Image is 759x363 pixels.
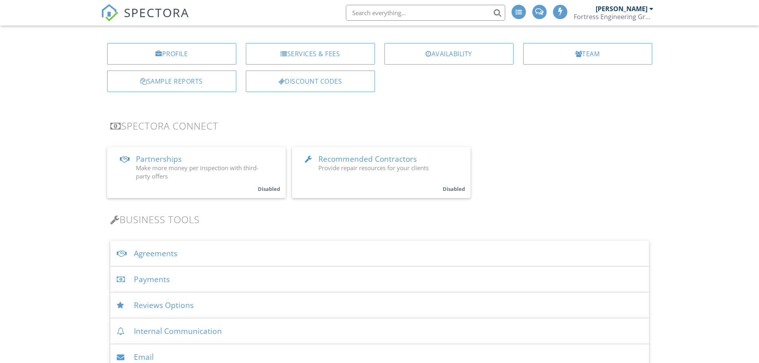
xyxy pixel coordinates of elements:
a: Team [523,43,652,65]
small: Disabled [443,185,465,192]
div: Agreements [110,241,649,267]
div: Payments [110,267,649,292]
div: Reviews Options [110,292,649,318]
a: Availability [384,43,514,65]
span: SPECTORA [124,4,189,21]
a: Services & Fees [246,43,375,65]
span: Partnerships [136,154,182,164]
span: Recommended Contractors [318,154,417,164]
h3: Spectora Connect [110,120,649,131]
a: Sample Reports [107,71,236,92]
a: Discount Codes [246,71,375,92]
a: SPECTORA [101,11,189,27]
img: The Best Home Inspection Software - Spectora [101,4,118,22]
small: Disabled [258,185,280,192]
input: Search everything... [346,5,505,21]
a: Partnerships Make more money per inspection with third-party offers Disabled [107,147,286,198]
div: Internal Communication [110,318,649,344]
a: Recommended Contractors Provide repair resources for your clients Disabled [292,147,471,198]
span: Make more money per inspection with third-party offers [136,164,259,180]
a: Profile [107,43,236,65]
div: Fortress Engineering Group LLC [574,13,653,21]
h3: Business Tools [110,214,649,225]
span: Provide repair resources for your clients [318,164,429,172]
div: [PERSON_NAME] [596,5,647,13]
